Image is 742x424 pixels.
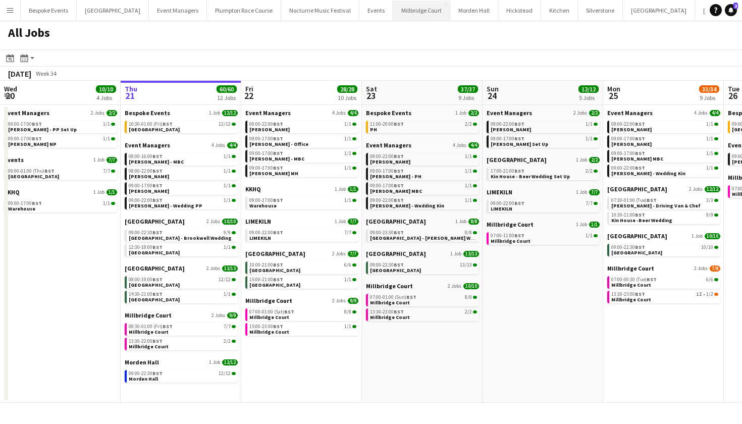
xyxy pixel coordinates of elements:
span: Kin House - Beer Wedding Set Up [491,173,570,180]
span: PH [370,126,377,133]
a: 08:00-22:00BST1/1[PERSON_NAME] [370,153,477,165]
a: 09:00-22:00BST7/7LIMEKILN [249,229,356,241]
span: Kin House - Brookwell Wedding [129,235,232,241]
span: 09:00-17:00 [370,183,404,188]
a: 09:00-17:00BST1/1[PERSON_NAME] - PP Set Up [8,121,115,132]
span: 1 Job [93,157,104,163]
span: BST [635,211,645,218]
span: 2/2 [589,110,600,116]
span: 09:00-17:00 [370,169,404,174]
a: 07:00-11:00BST1/1Millbridge Court [491,232,598,244]
span: Gina - Wedding Kin [370,202,444,209]
span: 1/1 [224,169,231,174]
a: Bespoke Events1 Job2/2 [366,109,479,117]
span: Millbridge Court [487,221,534,228]
span: 09:00-22:00 [370,198,404,203]
span: BST [163,121,173,127]
button: Events [359,1,393,20]
a: 09:00-22:00BST1/1[PERSON_NAME] - Wedding Kin [611,165,718,176]
span: 1/1 [344,136,351,141]
span: BST [152,153,163,160]
a: [GEOGRAPHIC_DATA]2 Jobs10/10 [125,218,238,225]
span: Bespoke Events [366,109,411,117]
span: 09:00-17:00 [491,136,524,141]
span: 09:00-17:00 [249,166,283,171]
span: BST [394,182,404,189]
span: 1 Job [692,233,703,239]
span: Kin House [125,218,185,225]
button: Millbridge Court [393,1,450,20]
span: KKHQ [4,188,20,196]
span: Magda - MBC [249,155,304,162]
span: BST [647,197,657,203]
div: [GEOGRAPHIC_DATA]1 Job8/809:00-23:30BST8/8[GEOGRAPHIC_DATA] - [PERSON_NAME] Wedding [366,218,479,250]
div: [GEOGRAPHIC_DATA]2 Jobs12/1207:30-01:00 (Tue)BST3/3[PERSON_NAME] - Driving Van & Chef10:30-21:00B... [607,185,720,232]
span: Magda - Kin [611,141,652,147]
a: 09:00-17:00BST1/1Warehouse [249,197,356,208]
span: 09:00-17:00 [129,183,163,188]
a: 10:00-21:00BST6/6[GEOGRAPHIC_DATA] [249,261,356,273]
span: 09:00-17:00 [249,151,283,156]
div: Event Managers4 Jobs4/408:00-22:00BST1/1[PERSON_NAME]09:00-17:00BST1/1[PERSON_NAME] - PH09:00-17:... [366,141,479,218]
span: 17:00-21:00 [491,169,524,174]
a: 09:00-22:30BST13/13[GEOGRAPHIC_DATA] [370,261,477,273]
span: 08:00-22:00 [370,154,404,159]
span: Gina - PP Set Up [8,126,77,133]
span: BST [273,197,283,203]
span: BST [514,135,524,142]
span: Millbridge Court [491,238,531,244]
span: 1/1 [103,201,110,206]
span: 1 Job [335,219,346,225]
span: 7/7 [107,157,117,163]
span: 9/9 [224,230,231,235]
a: 12:30-18:00BST1/1[GEOGRAPHIC_DATA] [129,244,236,255]
span: 4 Jobs [694,110,708,116]
button: Kitchen [541,1,578,20]
span: 8/8 [465,230,472,235]
a: 09:00-17:00BST1/1[PERSON_NAME] MH [249,165,356,176]
span: Micklefield Hall [366,250,426,257]
a: 09:00-22:00BST7/7LIMEKILN [491,200,598,211]
span: 1 Job [93,189,104,195]
a: 09:00-23:30BST8/8[GEOGRAPHIC_DATA] - [PERSON_NAME] Wedding [370,229,477,241]
span: LIMEKILN [487,188,512,196]
a: Millbridge Court1 Job1/1 [487,221,600,228]
span: BST [394,229,404,236]
span: BST [394,168,404,174]
a: 08:00-22:00BST1/1[PERSON_NAME] [491,121,598,132]
span: 1/1 [465,169,472,174]
span: 09:00-22:00 [491,201,524,206]
span: Event Managers [366,141,411,149]
span: 12/12 [222,110,238,116]
span: 09:00-17:00 [249,198,283,203]
a: 08:00-22:00BST1/1[PERSON_NAME] [611,121,718,132]
span: 08:00-22:00 [611,122,645,127]
span: 10:30-01:00 (Fri) [129,122,173,127]
span: KKHQ [245,185,261,193]
span: BST [394,121,404,127]
span: 7/7 [348,219,358,225]
span: 4/4 [227,142,238,148]
span: 10/10 [701,245,713,250]
span: 1/1 [706,166,713,171]
a: Bespoke Events1 Job12/12 [125,109,238,117]
a: 09:00-17:00BST1/1Warehouse [8,200,115,211]
span: BST [635,135,645,142]
a: 09:00-22:30BST9/9[GEOGRAPHIC_DATA] - Brookwell Wedding [129,229,236,241]
a: 09:00-17:00BST1/1[PERSON_NAME] - MBC [249,150,356,162]
span: Gina - Kin Set Up [491,141,548,147]
button: Plumpton Race Course [207,1,281,20]
span: 08:00-22:00 [249,122,283,127]
a: 08:00-22:00BST1/1[PERSON_NAME] [129,168,236,179]
a: 09:00-01:00 (Thu)BST7/7[GEOGRAPHIC_DATA] [8,168,115,179]
span: BST [32,121,42,127]
a: 10:30-21:00BST9/9Kin House -Beer Wedding [611,211,718,223]
span: 1/1 [589,222,600,228]
button: Morden Hall [450,1,498,20]
span: Charlotte - MH [611,126,652,133]
a: 08:00-22:00BST1/1[PERSON_NAME] [249,121,356,132]
span: Magda - PH [370,173,421,180]
span: Charlotte - LK [491,126,531,133]
span: Charlotte - mh [129,173,169,180]
span: Pylewell Park [129,126,180,133]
